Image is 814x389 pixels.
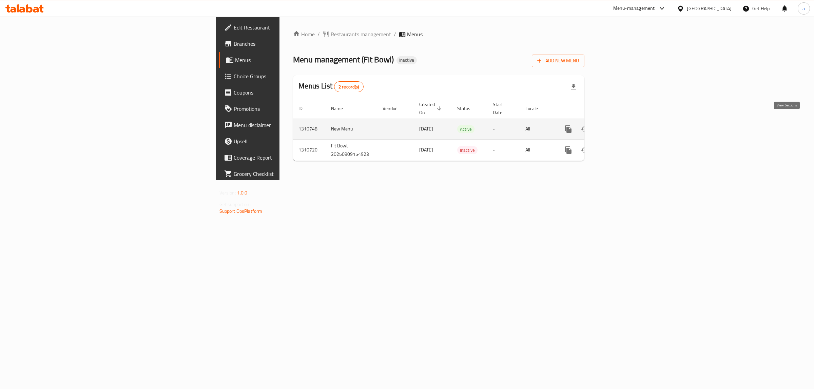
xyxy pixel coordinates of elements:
div: Inactive [396,56,417,64]
a: Edit Restaurant [219,19,352,36]
button: more [560,121,577,137]
div: Total records count [334,81,364,92]
span: Locale [525,104,547,112]
span: Inactive [457,146,478,154]
a: Branches [219,36,352,52]
div: Menu-management [613,4,655,13]
button: Change Status [577,121,593,137]
a: Upsell [219,133,352,149]
a: Menus [219,52,352,68]
button: more [560,142,577,158]
td: All [520,119,555,139]
span: Name [331,104,352,112]
span: ID [298,104,311,112]
span: Promotions [234,105,347,113]
td: - [487,119,520,139]
span: Restaurants management [331,30,391,38]
nav: breadcrumb [293,30,584,38]
span: Inactive [396,57,417,63]
a: Menu disclaimer [219,117,352,133]
span: Coupons [234,88,347,97]
li: / [394,30,396,38]
span: 1.0.0 [237,188,248,197]
span: Coverage Report [234,153,347,162]
span: Menu disclaimer [234,121,347,129]
span: Menus [235,56,347,64]
a: Choice Groups [219,68,352,84]
span: Choice Groups [234,72,347,80]
a: Support.OpsPlatform [219,207,263,216]
span: Start Date [493,100,512,117]
span: [DATE] [419,124,433,133]
div: Inactive [457,146,478,154]
span: Created On [419,100,444,117]
a: Coupons [219,84,352,101]
span: Edit Restaurant [234,23,347,32]
h2: Menus List [298,81,363,92]
th: Actions [555,98,631,119]
span: Version: [219,188,236,197]
span: Status [457,104,479,112]
td: - [487,139,520,161]
button: Add New Menu [532,55,584,67]
span: Grocery Checklist [234,170,347,178]
button: Change Status [577,142,593,158]
a: Restaurants management [323,30,391,38]
span: Active [457,125,474,133]
span: Vendor [383,104,406,112]
span: Get support on: [219,200,251,209]
a: Grocery Checklist [219,166,352,182]
td: All [520,139,555,161]
span: Upsell [234,137,347,145]
span: Add New Menu [537,57,579,65]
span: Branches [234,40,347,48]
span: Menus [407,30,423,38]
a: Coverage Report [219,149,352,166]
div: [GEOGRAPHIC_DATA] [687,5,732,12]
a: Promotions [219,101,352,117]
span: 2 record(s) [334,84,363,90]
span: [DATE] [419,145,433,154]
div: Export file [565,79,582,95]
table: enhanced table [293,98,631,161]
span: a [802,5,805,12]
